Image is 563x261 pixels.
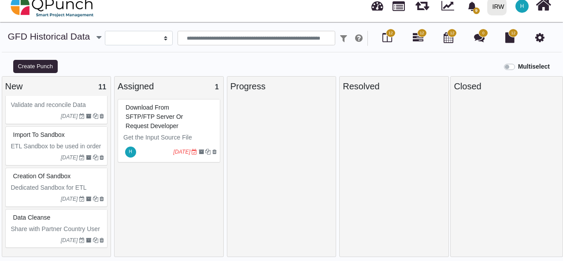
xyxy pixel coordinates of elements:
div: Closed [454,80,559,93]
span: H [520,4,524,9]
i: Document Library [505,32,515,43]
i: Clone [93,196,98,202]
i: [DATE] [173,149,190,155]
i: Due Date [79,114,85,119]
button: Create Punch [13,60,58,73]
span: Hishambajwa [125,147,136,158]
span: 1 [215,83,219,91]
i: Archive [86,155,91,160]
i: Delete [100,196,104,202]
i: Archive [199,149,204,154]
i: Archive [86,238,91,243]
i: Archive [86,196,91,202]
span: 12 [420,30,424,37]
i: Board [382,32,392,43]
i: Delete [212,149,217,154]
i: Clone [93,114,98,119]
span: Get the Input Source File [123,134,192,141]
i: Clone [93,238,98,243]
i: [DATE] [61,196,78,202]
span: 12 [450,30,454,37]
i: Delete [100,114,104,119]
i: Delete [100,155,104,160]
span: 11 [98,83,106,91]
span: #83345 [13,131,65,138]
i: Calendar [444,32,453,43]
a: GFD Historical Data [8,31,90,41]
span: Share with Partner Country User for data cleanse Manually / Automatically [11,225,102,251]
div: Progress [230,80,333,93]
i: Due Date [79,155,85,160]
i: [DATE] [61,237,78,243]
span: 9 [473,7,480,14]
i: Gantt [413,32,423,43]
i: Due Date [192,149,197,154]
i: Archive [86,114,91,119]
div: New [5,80,108,93]
span: 12 [511,30,515,37]
b: Multiselect [518,63,550,70]
i: e.g: punch or !ticket or &category or #label or @username or $priority or *iteration or ^addition... [355,34,363,43]
span: #83342 [126,104,183,129]
i: Clone [205,149,211,154]
span: #83344 [13,173,71,180]
i: [DATE] [61,113,78,119]
svg: bell fill [467,2,477,11]
span: H [129,150,132,154]
i: Delete [100,238,104,243]
i: Due Date [79,196,85,202]
i: Clone [93,155,98,160]
span: Dedicated Sandbox for ETL Imports [11,184,88,200]
span: 0 [482,30,485,37]
a: 12 [413,36,423,43]
span: #83343 [13,214,51,221]
i: Punch Discussion [474,32,485,43]
i: Due Date [79,238,85,243]
span: ETL Sandbox to be used in order to be reviewed by User, Manager and Development Team [11,143,103,168]
div: Assigned [118,80,220,93]
div: Resolved [343,80,445,93]
span: 12 [389,30,393,37]
i: [DATE] [61,154,78,161]
span: Validate and reconcile Data imported to Salesforce Sandbox by both ETL / Development team [11,101,101,127]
